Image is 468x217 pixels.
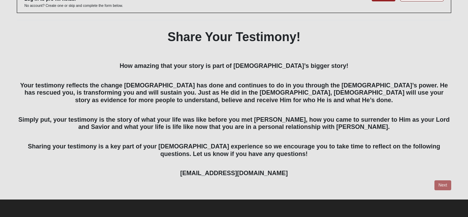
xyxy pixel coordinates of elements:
[17,162,451,177] h4: [EMAIL_ADDRESS][DOMAIN_NAME]
[17,109,451,131] h4: Simply put, your testimony is the story of what your life was like before you met [PERSON_NAME], ...
[17,29,451,44] h1: Share Your Testimony!
[17,135,451,158] h4: Sharing your testimony is a key part of your [DEMOGRAPHIC_DATA] experience so we encourage you to...
[24,3,123,8] p: No account? Create one or skip and complete the form below.
[17,74,451,104] h4: Your testimony reflects the change [DEMOGRAPHIC_DATA] has done and continues to do in you through...
[17,62,451,70] h4: How amazing that your story is part of [DEMOGRAPHIC_DATA]’s bigger story!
